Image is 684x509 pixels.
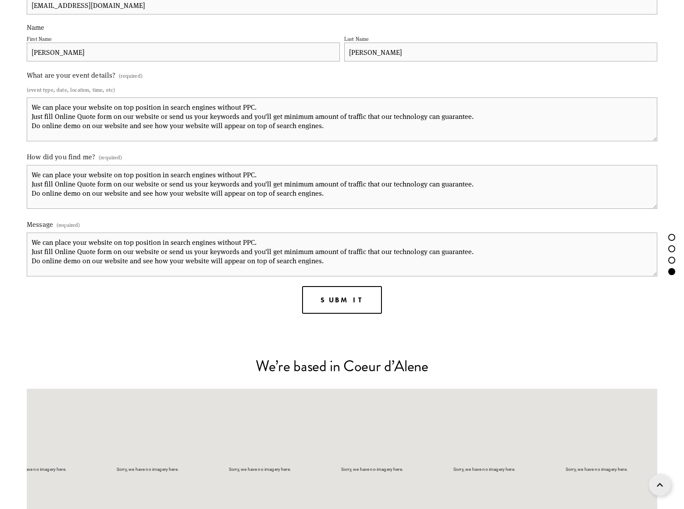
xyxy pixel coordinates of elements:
[27,70,115,79] span: What are your event details?
[27,35,52,42] div: First Name
[99,151,122,163] span: (required)
[27,358,657,374] h2: We’re based in Coeur d’Alene
[27,83,657,96] p: (event type, date, location, time, etc)
[27,165,657,209] textarea: We can place your website on top position in search engines without PPC. Just fill Online Quote f...
[321,296,363,304] span: Submit
[119,69,142,82] span: (required)
[27,152,95,161] span: How did you find me?
[27,233,657,276] textarea: We can place your website on top position in search engines without PPC. Just fill Online Quote f...
[302,286,382,314] button: SubmitSubmit
[344,35,369,42] div: Last Name
[27,219,53,229] span: Message
[27,22,45,32] span: Name
[27,97,657,141] textarea: We can place your website on top position in search engines without PPC. Just fill Online Quote f...
[337,464,358,492] div: Looyenga Photography 250 Northwest Boulevard Coeur d'Alene, ID, 83814, United States
[57,219,80,231] span: (required)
